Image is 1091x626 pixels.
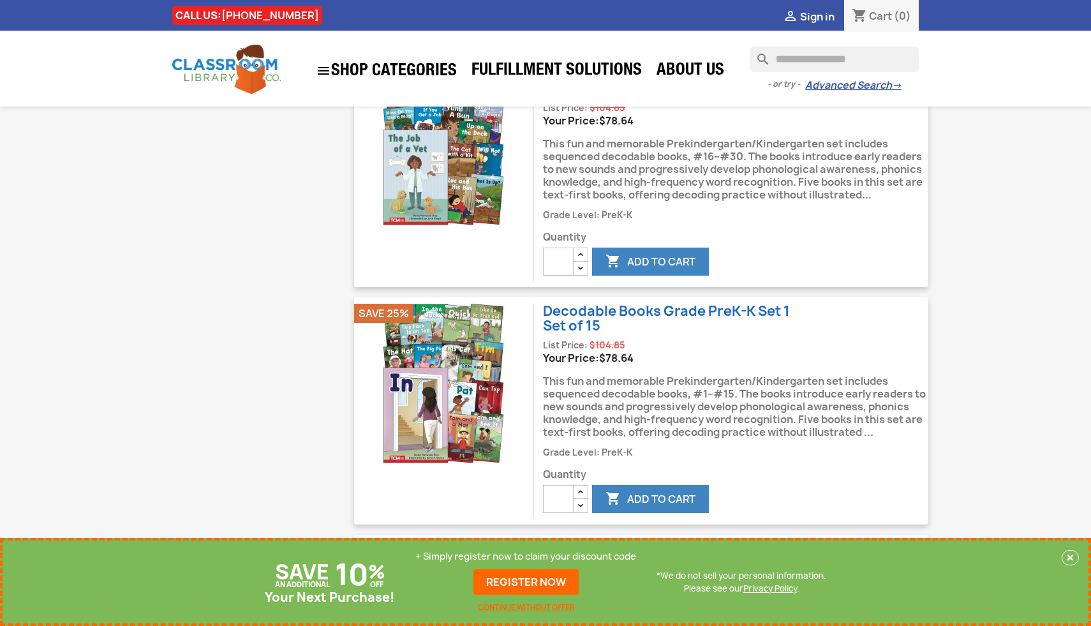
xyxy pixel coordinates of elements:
[768,78,805,91] span: - or try -
[543,364,928,445] div: This fun and memorable Prekindergarten/Kindergarten set includes sequenced decodable books, #1–#1...
[605,255,621,270] i: 
[543,114,928,127] div: Your Price:
[543,231,928,244] span: Quantity
[543,485,574,513] input: Quantity
[590,339,625,352] span: Regular price
[783,10,798,25] i: 
[543,352,928,364] div: Your Price:
[599,351,634,365] span: Price
[309,57,463,85] a: SHOP CATEGORIES
[852,9,867,24] i: shopping_cart
[892,79,902,92] span: →
[364,304,523,463] img: Decodable Books Grade PreK-K Set 1 (Set of 15)
[750,47,766,62] i: search
[543,127,928,208] div: This fun and memorable Prekindergarten/Kindergarten set includes sequenced decodable books, #16–#...
[543,468,928,481] span: Quantity
[172,6,322,25] div: CALL US:
[543,339,588,351] span: List Price:
[783,10,835,24] a:  Sign in
[364,66,523,225] img: Decodable Books Grade PK-K Set 2 (Set of 15)
[590,101,625,114] span: Regular price
[543,302,790,335] a: Decodable Books Grade PreK-K Set 1Set of 15
[650,59,731,84] a: About Us
[592,485,709,513] button: Add to cart
[805,79,902,92] a: Advanced Search→
[605,492,621,507] i: 
[599,114,634,128] span: Price
[316,63,331,78] i: 
[543,102,588,114] span: List Price:
[354,304,413,323] li: Save 25%
[172,45,281,94] img: Classroom Library Company
[465,59,648,84] a: Fulfillment Solutions
[543,248,574,276] input: Quantity
[543,447,632,458] span: Grade Level: PreK-K
[543,209,632,221] span: Grade Level: PreK-K
[221,8,319,22] a: [PHONE_NUMBER]
[869,9,892,23] span: Cart
[800,10,835,24] span: Sign in
[894,9,911,23] span: (0)
[750,47,919,72] input: Search
[592,248,709,276] button: Add to cart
